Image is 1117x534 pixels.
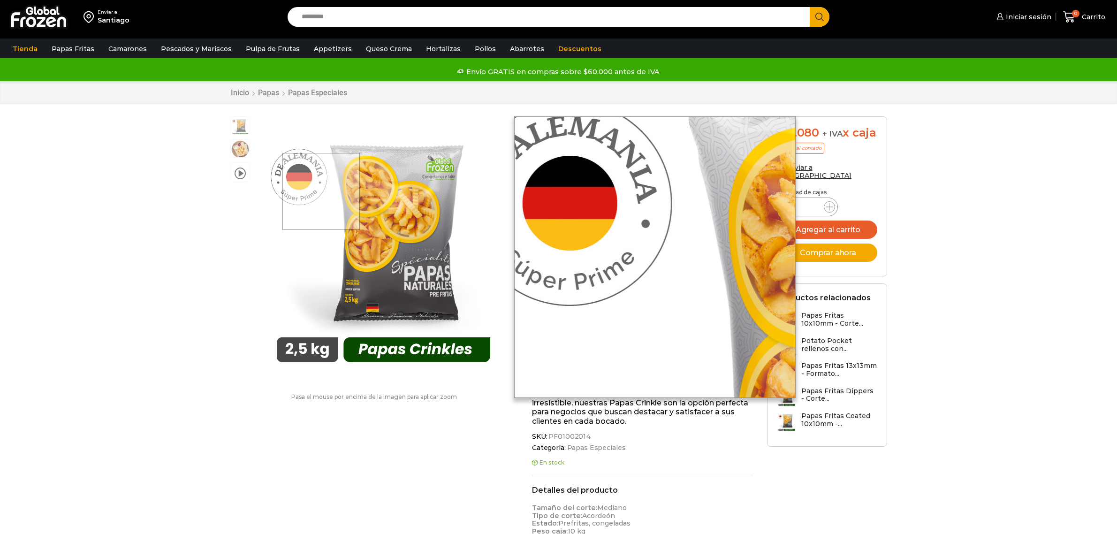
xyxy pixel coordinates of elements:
[777,412,877,432] a: Papas Fritas Coated 10x10mm -...
[547,433,591,441] span: PF01002014
[309,40,357,58] a: Appetizers
[801,312,877,328] h3: Papas Fritas 10x10mm - Corte...
[361,40,417,58] a: Queso Crema
[822,129,843,138] span: + IVA
[994,8,1051,26] a: Iniciar sesión
[777,293,871,302] h2: Productos relacionados
[777,337,877,357] a: Potato Pocket rellenos con...
[532,519,558,527] strong: Estado:
[1079,12,1105,22] span: Carrito
[801,387,877,403] h3: Papas Fritas Dippers - Corte...
[288,88,348,97] a: Papas Especiales
[231,117,250,136] span: papas-crinkles
[777,126,819,139] bdi: 21.080
[98,9,129,15] div: Enviar a
[230,88,250,97] a: Inicio
[777,312,877,332] a: Papas Fritas 10x10mm - Corte...
[801,412,877,428] h3: Papas Fritas Coated 10x10mm -...
[777,244,877,262] button: Comprar ahora
[532,503,597,512] strong: Tamaño del corte:
[258,88,280,97] a: Papas
[532,444,753,452] span: Categoría:
[532,389,753,426] p: Con su combinación de calidad, atractivo visual y sabor irresistible, nuestras Papas Crinkle son ...
[810,7,829,27] button: Search button
[230,88,348,97] nav: Breadcrumb
[84,9,98,25] img: address-field-icon.svg
[777,362,877,382] a: Papas Fritas 13x13mm - Formato...
[241,40,304,58] a: Pulpa de Frutas
[532,511,582,520] strong: Tipo de corte:
[777,143,824,154] p: Precio al contado
[470,40,501,58] a: Pollos
[566,444,626,452] a: Papas Especiales
[801,337,877,353] h3: Potato Pocket rellenos con...
[532,486,753,495] h2: Detalles del producto
[156,40,236,58] a: Pescados y Mariscos
[777,126,877,140] div: x caja
[421,40,465,58] a: Hortalizas
[1003,12,1051,22] span: Iniciar sesión
[104,40,152,58] a: Camarones
[777,163,852,180] a: Enviar a [GEOGRAPHIC_DATA]
[98,15,129,25] div: Santiago
[532,459,753,466] p: En stock
[801,362,877,378] h3: Papas Fritas 13x13mm - Formato...
[1061,6,1108,28] a: 0 Carrito
[554,40,606,58] a: Descuentos
[777,189,877,196] p: Cantidad de cajas
[1072,10,1079,17] span: 0
[505,40,549,58] a: Abarrotes
[777,387,877,407] a: Papas Fritas Dippers - Corte...
[532,433,753,441] span: SKU:
[47,40,99,58] a: Papas Fritas
[777,221,877,239] button: Agregar al carrito
[230,394,518,400] p: Pasa el mouse por encima de la imagen para aplicar zoom
[798,200,816,214] input: Product quantity
[231,140,250,159] span: fto1
[8,40,42,58] a: Tienda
